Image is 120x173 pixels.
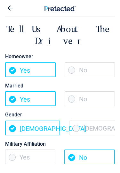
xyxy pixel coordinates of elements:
[5,52,115,61] label: Homeowner
[65,62,115,77] span: No
[44,6,76,12] img: Main Logo
[5,121,60,135] span: [DEMOGRAPHIC_DATA]
[64,150,115,164] span: No
[5,150,55,164] span: Yes
[5,140,115,148] label: Military Affiliation
[65,91,115,106] span: No
[5,62,56,77] span: Yes
[5,23,115,47] h2: Tell Us About The Driver
[5,110,115,119] label: Gender
[5,91,56,106] span: Yes
[5,81,115,90] label: Married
